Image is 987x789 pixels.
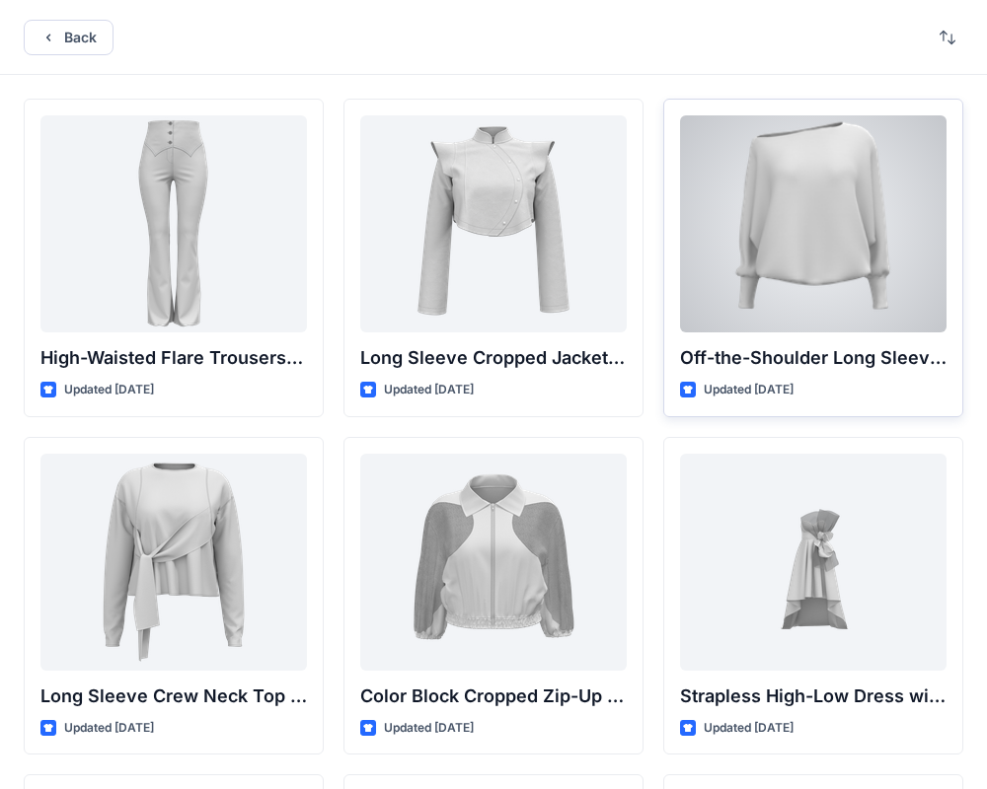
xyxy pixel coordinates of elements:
a: Long Sleeve Crew Neck Top with Asymmetrical Tie Detail [40,454,307,671]
p: Strapless High-Low Dress with Side Bow Detail [680,682,947,710]
a: Long Sleeve Cropped Jacket with Mandarin Collar and Shoulder Detail [360,115,627,332]
p: Updated [DATE] [384,718,474,739]
p: Color Block Cropped Zip-Up Jacket with Sheer Sleeves [360,682,627,710]
p: Off-the-Shoulder Long Sleeve Top [680,344,947,372]
p: Updated [DATE] [704,718,794,739]
p: Updated [DATE] [384,380,474,400]
button: Back [24,20,114,55]
a: Off-the-Shoulder Long Sleeve Top [680,115,947,332]
p: Long Sleeve Cropped Jacket with Mandarin Collar and Shoulder Detail [360,344,627,372]
p: High-Waisted Flare Trousers with Button Detail [40,344,307,372]
a: Color Block Cropped Zip-Up Jacket with Sheer Sleeves [360,454,627,671]
p: Updated [DATE] [64,380,154,400]
p: Updated [DATE] [64,718,154,739]
p: Long Sleeve Crew Neck Top with Asymmetrical Tie Detail [40,682,307,710]
a: Strapless High-Low Dress with Side Bow Detail [680,454,947,671]
p: Updated [DATE] [704,380,794,400]
a: High-Waisted Flare Trousers with Button Detail [40,115,307,332]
